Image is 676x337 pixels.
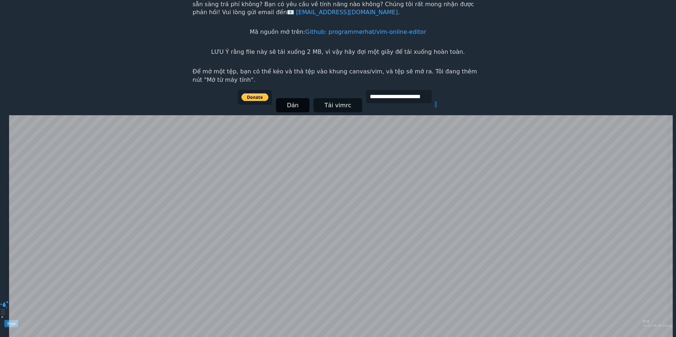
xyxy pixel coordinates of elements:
a: [EMAIL_ADDRESS][DOMAIN_NAME] [287,9,398,16]
font: Dán [287,102,299,109]
font: Tải vimrc [324,102,351,109]
button: Dán [276,98,309,112]
font: Mã nguồn mở trên: [250,28,305,35]
font: Để mở một tệp, bạn có thể kéo và thả tệp vào khung canvas/vim, và tệp sẽ mở ra. Tôi đang thêm nút... [193,68,477,83]
font: LƯU Ý rằng file này sẽ tải xuống 2 MB, vì vậy hãy đợi một giây để tải xuống hoàn toàn. [211,48,465,55]
button: Tải vimrc [313,98,362,112]
font: [EMAIL_ADDRESS][DOMAIN_NAME] [296,9,398,16]
a: Github: programmerhat/vim-online-editor [305,28,426,35]
font: Beta [7,321,15,326]
font: . [398,9,400,16]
